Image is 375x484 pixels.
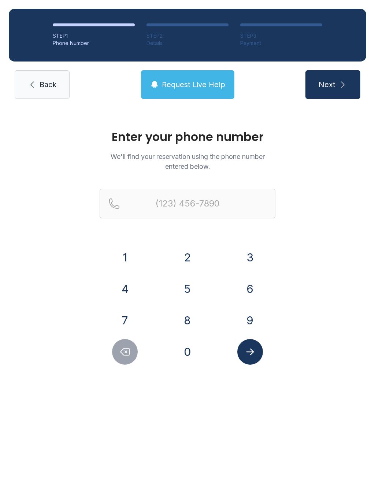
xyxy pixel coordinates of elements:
[240,32,322,40] div: STEP 3
[237,276,263,302] button: 6
[112,339,138,365] button: Delete number
[237,339,263,365] button: Submit lookup form
[100,152,275,171] p: We'll find your reservation using the phone number entered below.
[237,308,263,333] button: 9
[319,79,335,90] span: Next
[100,131,275,143] h1: Enter your phone number
[112,276,138,302] button: 4
[112,308,138,333] button: 7
[175,308,200,333] button: 8
[53,40,135,47] div: Phone Number
[53,32,135,40] div: STEP 1
[240,40,322,47] div: Payment
[100,189,275,218] input: Reservation phone number
[162,79,225,90] span: Request Live Help
[146,40,229,47] div: Details
[175,245,200,270] button: 2
[175,276,200,302] button: 5
[40,79,56,90] span: Back
[175,339,200,365] button: 0
[112,245,138,270] button: 1
[237,245,263,270] button: 3
[146,32,229,40] div: STEP 2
